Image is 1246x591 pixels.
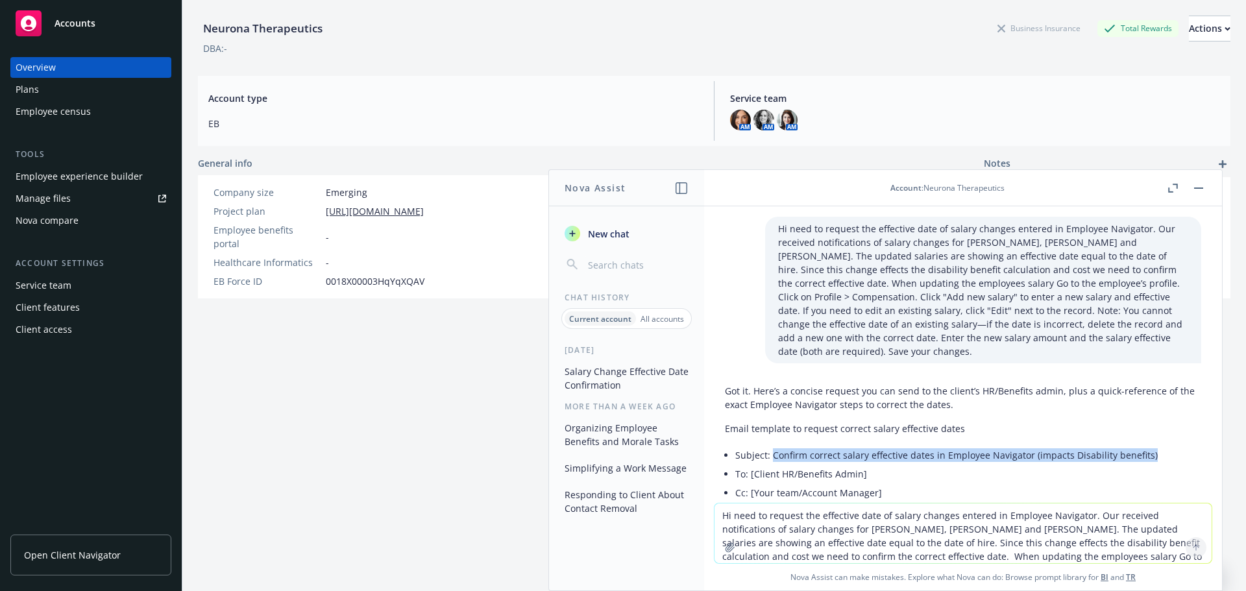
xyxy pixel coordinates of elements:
[1215,156,1230,172] a: add
[709,564,1217,590] span: Nova Assist can make mistakes. Explore what Nova can do: Browse prompt library for and
[55,18,95,29] span: Accounts
[10,210,171,231] a: Nova compare
[198,156,252,170] span: General info
[16,57,56,78] div: Overview
[1126,572,1136,583] a: TR
[1097,20,1179,36] div: Total Rewards
[214,274,321,288] div: EB Force ID
[984,156,1010,172] span: Notes
[10,275,171,296] a: Service team
[735,448,1201,462] p: Subject: Confirm correct salary effective dates in Employee Navigator (impacts Disability benefits)
[10,101,171,122] a: Employee census
[1189,16,1230,42] button: Actions
[10,57,171,78] a: Overview
[549,344,704,356] div: [DATE]
[565,181,626,195] h1: Nova Assist
[559,457,694,479] button: Simplifying a Work Message
[214,256,321,269] div: Healthcare Informatics
[559,484,694,519] button: Responding to Client About Contact Removal
[549,401,704,412] div: More than a week ago
[326,204,424,218] a: [URL][DOMAIN_NAME]
[326,256,329,269] span: -
[10,257,171,270] div: Account settings
[326,274,424,288] span: 0018X00003HqYqXQAV
[10,79,171,100] a: Plans
[10,319,171,340] a: Client access
[777,110,798,130] img: photo
[326,230,329,244] span: -
[198,20,328,37] div: Neurona Therapeutics
[585,256,689,274] input: Search chats
[16,275,71,296] div: Service team
[559,361,694,396] button: Salary Change Effective Date Confirmation
[214,204,321,218] div: Project plan
[991,20,1087,36] div: Business Insurance
[10,188,171,209] a: Manage files
[735,467,1201,481] p: To: [Client HR/Benefits Admin]
[208,117,698,130] span: EB
[1189,16,1230,41] div: Actions
[549,292,704,303] div: Chat History
[16,79,39,100] div: Plans
[569,313,631,324] p: Current account
[641,313,684,324] p: All accounts
[214,223,321,250] div: Employee benefits portal
[730,91,1220,105] span: Service team
[16,166,143,187] div: Employee experience builder
[730,110,751,130] img: photo
[559,417,694,452] button: Organizing Employee Benefits and Morale Tasks
[10,148,171,161] div: Tools
[725,384,1201,411] p: Got it. Here’s a concise request you can send to the client’s HR/Benefits admin, plus a quick-ref...
[559,222,694,245] button: New chat
[24,548,121,562] span: Open Client Navigator
[890,182,1005,193] div: : Neurona Therapeutics
[10,297,171,318] a: Client features
[16,319,72,340] div: Client access
[10,166,171,187] a: Employee experience builder
[778,222,1188,358] p: Hi need to request the effective date of salary changes entered in Employee Navigator. Our receiv...
[16,188,71,209] div: Manage files
[208,91,698,105] span: Account type
[16,210,79,231] div: Nova compare
[753,110,774,130] img: photo
[725,422,1201,435] p: Email template to request correct salary effective dates
[203,42,227,55] div: DBA: -
[890,182,922,193] span: Account
[10,5,171,42] a: Accounts
[735,486,1201,500] p: Cc: [Your team/Account Manager]
[326,186,367,199] span: Emerging
[214,186,321,199] div: Company size
[16,297,80,318] div: Client features
[1101,572,1108,583] a: BI
[16,101,91,122] div: Employee census
[585,227,629,241] span: New chat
